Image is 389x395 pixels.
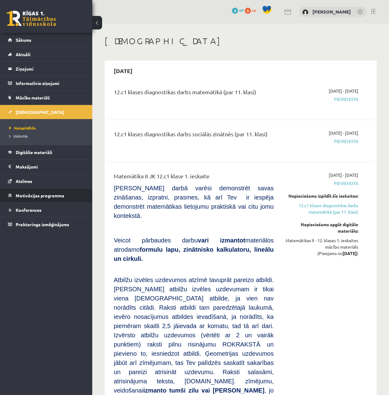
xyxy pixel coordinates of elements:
strong: [DATE] [343,250,357,256]
span: xp [252,8,256,13]
span: [DATE] - [DATE] [329,88,358,94]
legend: Informatīvie ziņojumi [16,76,85,90]
div: 12.c1 klases diagnostikas darbs matemātikā (par 11. klasi) [114,88,274,99]
span: [PERSON_NAME] darbā varēsi demonstrēt savas zināšanas, izpratni, prasmes, kā arī Tev ir iespēja d... [114,185,274,219]
span: mP [239,8,244,13]
b: formulu lapu, zinātnisko kalkulatoru, lineālu un cirkuli. [114,246,274,262]
b: izmanto [143,387,167,394]
span: [DATE] - [DATE] [329,172,358,178]
img: Gatis Frišmanis [302,9,308,15]
span: [DATE] - [DATE] [329,130,358,136]
h2: [DATE] [108,64,139,78]
span: 4 [232,8,238,14]
div: Nepieciešams izpildīt šīs ieskaites: [283,193,358,199]
a: Rīgas 1. Tālmācības vidusskola [7,11,56,26]
span: Izlabotās [9,134,28,138]
a: 4 mP [232,8,244,13]
a: Proktoringa izmēģinājums [8,217,85,231]
h1: [DEMOGRAPHIC_DATA] [105,36,377,46]
span: [DEMOGRAPHIC_DATA] [16,109,64,115]
a: Motivācijas programma [8,188,85,203]
a: [PERSON_NAME] [312,9,351,15]
span: Pievienota [283,138,358,145]
a: 0 xp [245,8,259,13]
span: Konferences [16,207,42,213]
a: 12.c1 klases diagnostikas darbs matemātikā (par 11. klasi) [283,202,358,215]
span: Sākums [16,37,31,43]
div: Matemātikas II - 12. klases 1. ieskaites mācību materiāls (Pieejams no ) [283,237,358,257]
b: tumši zilu vai [PERSON_NAME] [169,387,264,394]
div: 12.c1 klases diagnostikas darbs sociālās zinātnēs (par 11. klasi) [114,130,274,141]
a: Aktuāli [8,47,85,61]
span: 0 [245,8,251,14]
span: Mācību materiāli [16,95,50,100]
a: Informatīvie ziņojumi [8,76,85,90]
b: vari izmantot [198,237,245,244]
div: Nepieciešams apgūt digitālo materiālu: [283,221,358,234]
a: Konferences [8,203,85,217]
a: Maksājumi [8,160,85,174]
span: Pievienota [283,96,358,103]
span: Aktuāli [16,52,30,57]
legend: Maksājumi [16,160,85,174]
span: Atzīmes [16,178,32,184]
a: Neizpildītās [9,125,86,131]
a: Sākums [8,33,85,47]
legend: Ziņojumi [16,62,85,76]
span: Proktoringa izmēģinājums [16,222,69,227]
span: Motivācijas programma [16,193,64,198]
span: Pievienota [283,180,358,187]
a: Atzīmes [8,174,85,188]
span: Digitālie materiāli [16,149,52,155]
span: Veicot pārbaudes darbu materiālos atrodamo [114,237,274,262]
a: [DEMOGRAPHIC_DATA] [8,105,85,119]
a: Izlabotās [9,133,86,139]
span: Neizpildītās [9,126,36,130]
a: Mācību materiāli [8,91,85,105]
div: Matemātika II JK 12.c1 klase 1. ieskaite [114,172,274,183]
a: Digitālie materiāli [8,145,85,159]
a: Ziņojumi [8,62,85,76]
